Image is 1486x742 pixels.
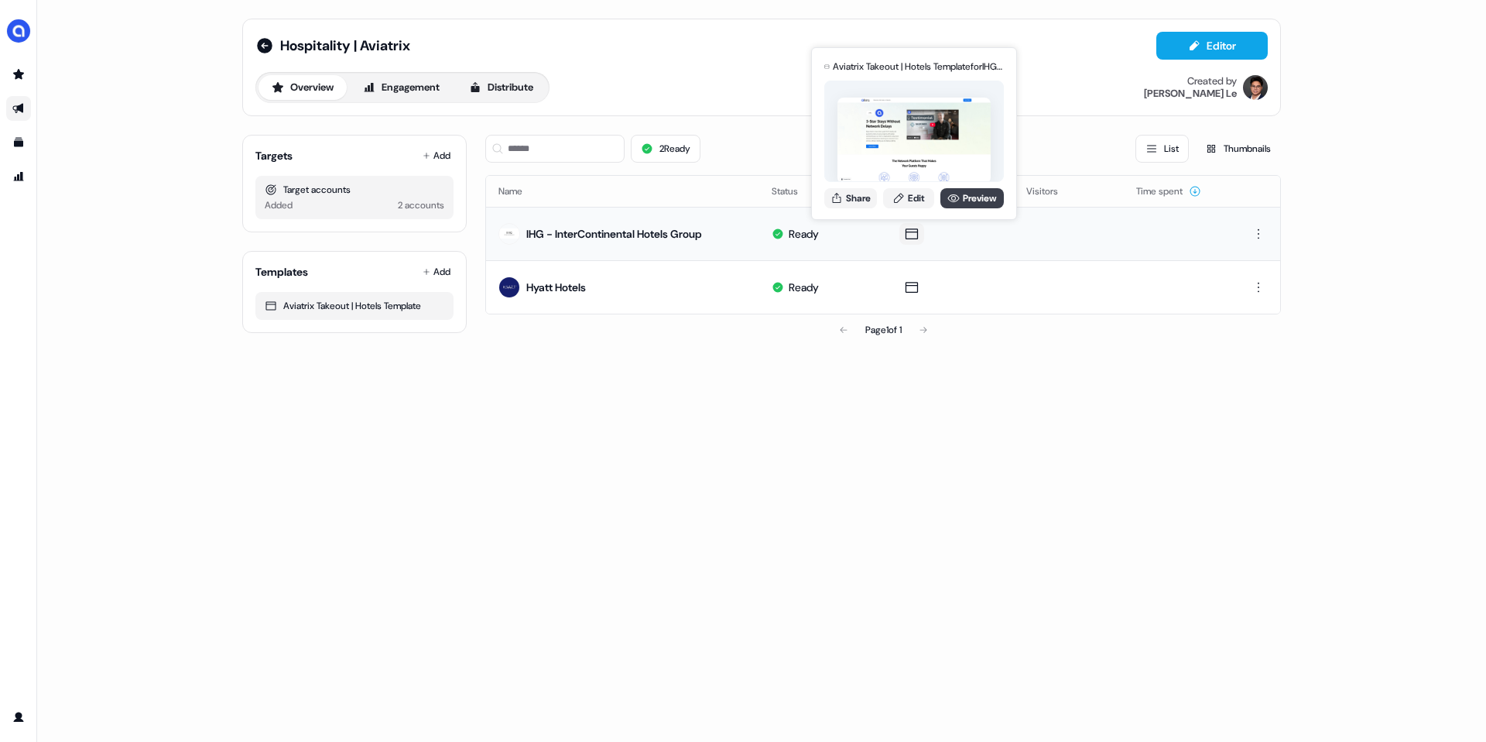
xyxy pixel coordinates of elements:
[940,188,1004,208] a: Preview
[255,148,293,163] div: Targets
[824,188,877,208] button: Share
[456,75,546,100] button: Distribute
[419,261,454,283] button: Add
[265,298,444,314] div: Aviatrix Takeout | Hotels Template
[865,322,902,338] div: Page 1 of 1
[789,280,819,295] div: Ready
[265,198,293,213] div: Added
[6,130,31,155] a: Go to templates
[498,177,541,205] button: Name
[398,198,444,213] div: 2 accounts
[1026,177,1077,205] button: Visitors
[259,75,347,100] button: Overview
[6,164,31,189] a: Go to attribution
[837,98,991,184] img: asset preview
[1187,75,1237,88] div: Created by
[280,36,410,55] span: Hospitality | Aviatrix
[255,264,308,280] div: Templates
[1156,40,1268,56] a: Editor
[526,226,702,242] div: IHG - InterContinental Hotels Group
[1243,75,1268,100] img: Hugh
[1156,32,1268,60] button: Editor
[350,75,453,100] button: Engagement
[631,135,700,163] button: 2Ready
[789,226,819,242] div: Ready
[6,705,31,730] a: Go to profile
[526,280,586,295] div: Hyatt Hotels
[833,59,1004,74] div: Aviatrix Takeout | Hotels Template for IHG - InterContinental Hotels Group
[1195,135,1281,163] button: Thumbnails
[419,145,454,167] button: Add
[1136,177,1201,205] button: Time spent
[265,182,444,198] div: Target accounts
[1135,135,1189,163] button: List
[6,96,31,121] a: Go to outbound experience
[6,62,31,87] a: Go to prospects
[883,188,934,208] a: Edit
[1144,88,1237,100] div: [PERSON_NAME] Le
[772,177,817,205] button: Status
